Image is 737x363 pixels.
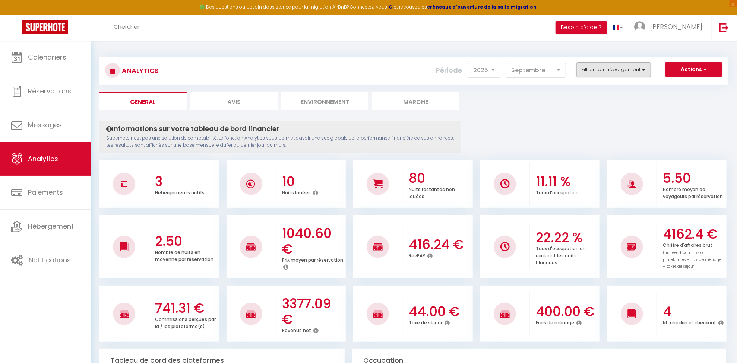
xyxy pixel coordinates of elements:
h3: 22.22 % [536,230,598,245]
h3: 4 [663,304,725,319]
h3: 416.24 € [409,237,471,252]
p: Commissions perçues par la / les plateforme(s) [155,315,216,329]
h3: 3377.09 € [282,296,344,327]
button: Actions [665,62,722,77]
span: Notifications [29,255,71,265]
span: Analytics [28,154,58,163]
span: (nuitées + commission plateformes + frais de ménage + taxes de séjour) [663,250,722,270]
li: Marché [372,92,459,110]
button: Filtrer par hébergement [576,62,651,77]
h3: Analytics [120,62,159,79]
a: Chercher [108,15,145,41]
button: Besoin d'aide ? [556,21,607,34]
p: Nb checkin et checkout [663,318,717,326]
h3: 400.00 € [536,304,598,319]
p: Nombre de nuits en moyenne par réservation [155,248,214,262]
span: Paiements [28,188,63,197]
h3: 1040.60 € [282,226,344,257]
h3: 11.11 % [536,174,598,190]
h3: 44.00 € [409,304,471,319]
p: Nuits restantes non louées [409,185,455,200]
p: Revenus net [282,326,311,334]
a: ICI [388,4,394,10]
p: Superhote n'est pas une solution de comptabilité. La fonction Analytics vous permet d'avoir une v... [106,135,454,149]
li: Avis [190,92,278,110]
p: Hébergements actifs [155,188,205,196]
li: Environnement [281,92,368,110]
h3: 5.50 [663,171,725,186]
p: Prix moyen par réservation [282,255,343,263]
img: NO IMAGE [121,181,127,187]
h4: Informations sur votre tableau de bord financier [106,125,454,133]
img: logout [719,23,729,32]
img: NO IMAGE [627,242,636,251]
h3: 4162.4 € [663,226,725,242]
h3: 2.50 [155,233,217,249]
span: Calendriers [28,52,66,62]
p: Nuits louées [282,188,311,196]
p: Taux d'occupation en excluant les nuits bloquées [536,244,586,266]
span: Messages [28,120,62,130]
h3: 741.31 € [155,300,217,316]
button: Ouvrir le widget de chat LiveChat [6,3,28,25]
li: General [99,92,187,110]
img: ... [634,21,645,32]
a: ... [PERSON_NAME] [629,15,712,41]
img: NO IMAGE [500,242,510,251]
p: Nombre moyen de voyageurs par réservation [663,185,723,200]
h3: 10 [282,174,344,190]
p: Frais de ménage [536,318,574,326]
span: Hébergement [28,222,74,231]
span: Réservations [28,86,71,96]
img: Super Booking [22,20,68,34]
p: Chiffre d'affaires brut [663,241,722,270]
span: Chercher [114,23,139,31]
p: Taxe de séjour [409,318,443,326]
p: Taux d'occupation [536,188,579,196]
label: Période [436,62,462,79]
h3: 80 [409,171,471,186]
span: [PERSON_NAME] [650,22,702,31]
h3: 3 [155,174,217,190]
a: créneaux d'ouverture de la salle migration [427,4,537,10]
p: RevPAR [409,251,426,259]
